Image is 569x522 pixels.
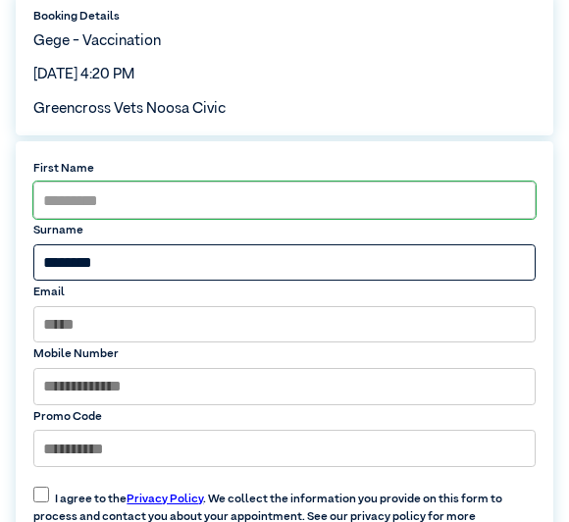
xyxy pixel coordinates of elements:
[33,33,161,48] span: Gege - Vaccination
[33,487,49,502] input: I agree to thePrivacy Policy. We collect the information you provide on this form to process and ...
[33,284,535,301] label: Email
[33,160,535,178] label: First Name
[33,345,535,363] label: Mobile Number
[33,101,226,116] span: Greencross Vets Noosa Civic
[127,494,203,505] a: Privacy Policy
[33,408,535,426] label: Promo Code
[33,8,535,26] label: Booking Details
[33,67,134,81] span: [DATE] 4:20 PM
[33,222,535,239] label: Surname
